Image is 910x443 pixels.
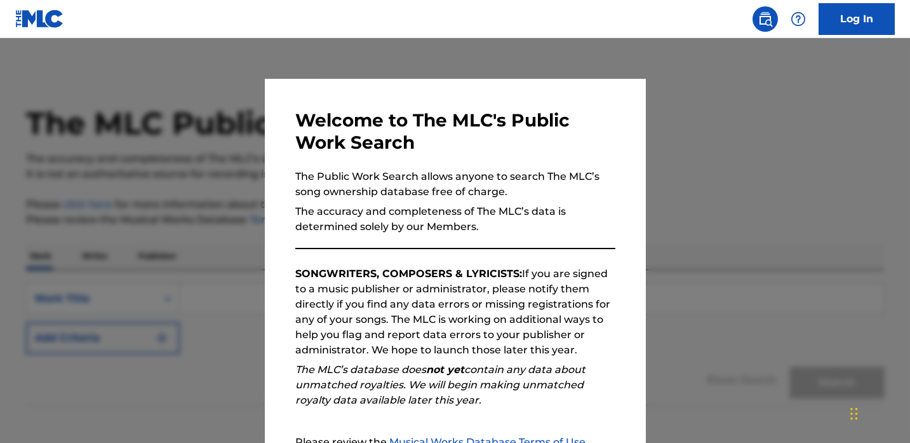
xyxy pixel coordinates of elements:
p: The accuracy and completeness of The MLC’s data is determined solely by our Members. [295,204,615,235]
em: The MLC’s database does contain any data about unmatched royalties. We will begin making unmatche... [295,364,585,406]
div: Drag [850,395,858,433]
strong: not yet [426,364,464,376]
p: The Public Work Search allows anyone to search The MLC’s song ownership database free of charge. [295,169,615,200]
a: Public Search [753,6,778,32]
strong: SONGWRITERS, COMPOSERS & LYRICISTS: [295,268,522,280]
img: MLC Logo [15,10,64,28]
a: Log In [819,3,895,35]
img: help [791,11,806,27]
iframe: Chat Widget [846,382,910,443]
div: Help [786,6,811,32]
img: search [758,11,773,27]
h3: Welcome to The MLC's Public Work Search [295,109,615,154]
p: If you are signed to a music publisher or administrator, please notify them directly if you find ... [295,266,615,358]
